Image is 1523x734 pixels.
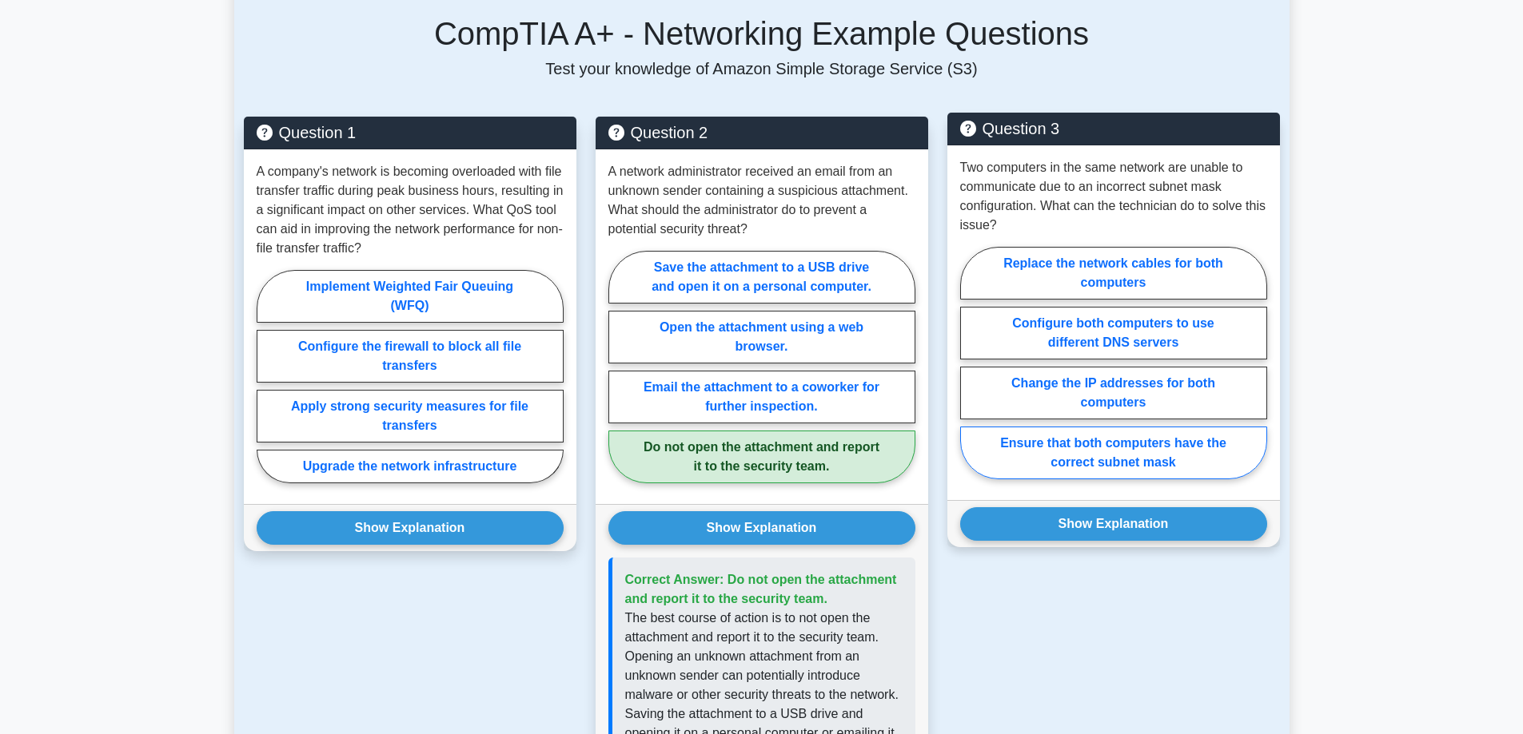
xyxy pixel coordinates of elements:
label: Ensure that both computers have the correct subnet mask [960,427,1267,479]
p: A company's network is becoming overloaded with file transfer traffic during peak business hours,... [257,162,564,258]
label: Do not open the attachment and report it to the security team. [608,430,915,483]
h5: Question 3 [960,119,1267,138]
label: Open the attachment using a web browser. [608,311,915,363]
span: Correct Answer: Do not open the attachment and report it to the security team. [625,573,897,605]
label: Apply strong security measures for file transfers [257,390,564,442]
label: Upgrade the network infrastructure [257,450,564,483]
label: Configure both computers to use different DNS servers [960,307,1267,359]
p: A network administrator received an email from an unknown sender containing a suspicious attachme... [608,162,915,239]
label: Email the attachment to a coworker for further inspection. [608,371,915,423]
button: Show Explanation [608,511,915,545]
button: Show Explanation [257,511,564,545]
label: Change the IP addresses for both computers [960,367,1267,419]
label: Replace the network cables for both computers [960,247,1267,300]
p: Test your knowledge of Amazon Simple Storage Service (S3) [244,59,1280,78]
label: Save the attachment to a USB drive and open it on a personal computer. [608,251,915,304]
button: Show Explanation [960,507,1267,541]
h5: CompTIA A+ - Networking Example Questions [244,14,1280,53]
p: Two computers in the same network are unable to communicate due to an incorrect subnet mask confi... [960,158,1267,235]
label: Implement Weighted Fair Queuing (WFQ) [257,270,564,323]
h5: Question 2 [608,123,915,142]
label: Configure the firewall to block all file transfers [257,330,564,383]
h5: Question 1 [257,123,564,142]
